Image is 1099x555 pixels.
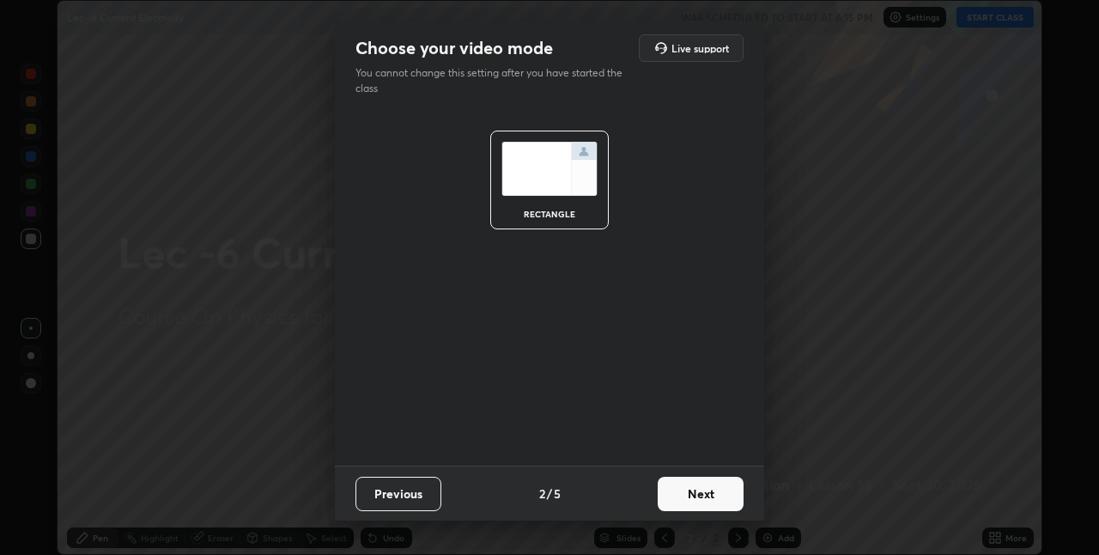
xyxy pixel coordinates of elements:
button: Previous [355,477,441,511]
h4: / [547,485,552,503]
img: normalScreenIcon.ae25ed63.svg [501,142,598,196]
div: rectangle [515,210,584,218]
h4: 5 [554,485,561,503]
h4: 2 [539,485,545,503]
button: Next [658,477,744,511]
p: You cannot change this setting after you have started the class [355,65,634,96]
h2: Choose your video mode [355,37,553,59]
h5: Live support [671,43,729,53]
